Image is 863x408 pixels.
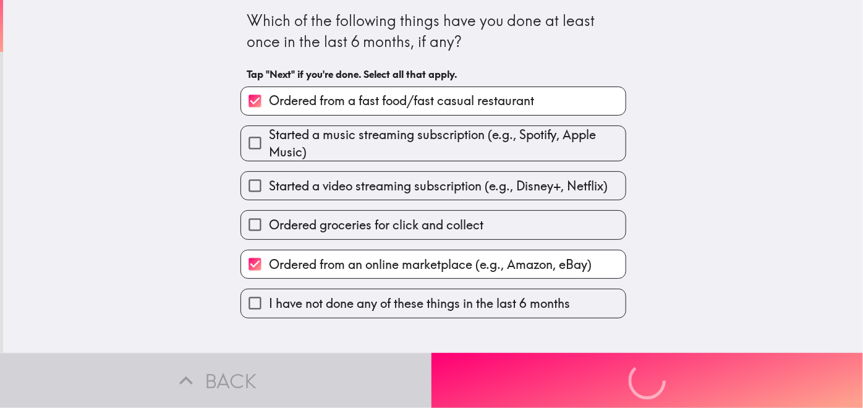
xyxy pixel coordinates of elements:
button: Started a video streaming subscription (e.g., Disney+, Netflix) [241,172,626,200]
div: Which of the following things have you done at least once in the last 6 months, if any? [247,11,619,52]
button: Ordered from an online marketplace (e.g., Amazon, eBay) [241,250,626,278]
h6: Tap "Next" if you're done. Select all that apply. [247,67,619,81]
button: Ordered from a fast food/fast casual restaurant [241,87,626,115]
span: Ordered from an online marketplace (e.g., Amazon, eBay) [269,256,592,273]
span: Started a video streaming subscription (e.g., Disney+, Netflix) [269,177,608,195]
button: Started a music streaming subscription (e.g., Spotify, Apple Music) [241,126,626,161]
span: Ordered groceries for click and collect [269,216,483,234]
span: Started a music streaming subscription (e.g., Spotify, Apple Music) [269,126,626,161]
button: Ordered groceries for click and collect [241,211,626,239]
span: Ordered from a fast food/fast casual restaurant [269,92,534,109]
button: I have not done any of these things in the last 6 months [241,289,626,317]
span: I have not done any of these things in the last 6 months [269,295,570,312]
